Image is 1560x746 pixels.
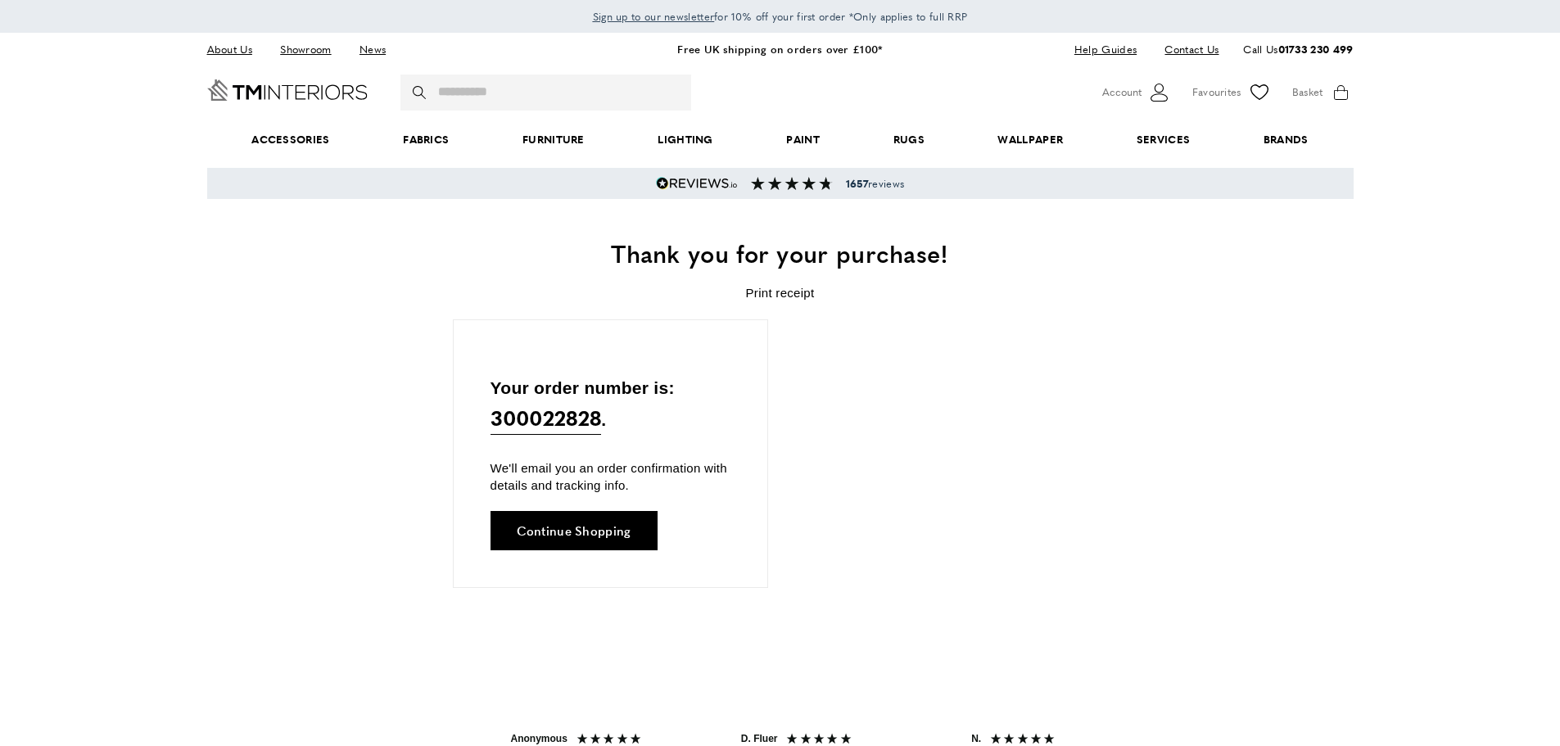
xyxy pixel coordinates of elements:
[1102,80,1172,105] button: Customer Account
[413,75,429,111] button: Search
[207,79,368,101] a: Go to Home page
[846,176,868,191] strong: 1657
[611,235,948,270] span: Thank you for your purchase!
[491,459,730,494] p: We'll email you an order confirmation with details and tracking info.
[491,374,730,436] p: Your order number is: .
[511,732,567,746] div: Anonymous
[1227,115,1345,165] a: Brands
[215,115,366,165] span: Accessories
[517,524,631,536] span: Continue Shopping
[491,403,602,432] strong: 300022828
[622,115,750,165] a: Lighting
[207,38,265,61] a: About Us
[1278,41,1354,57] a: 01733 230 499
[751,177,833,190] img: Reviews section
[677,41,882,57] a: Free UK shipping on orders over £100*
[746,286,815,300] a: Print receipt
[857,115,961,165] a: Rugs
[750,115,857,165] a: Paint
[1152,38,1219,61] a: Contact Us
[1100,115,1227,165] a: Services
[593,9,715,24] span: Sign up to our newsletter
[366,115,486,165] a: Fabrics
[1192,80,1272,105] a: Favourites
[961,115,1100,165] a: Wallpaper
[491,511,658,550] a: Continue Shopping
[846,177,904,190] span: reviews
[1243,41,1353,58] p: Call Us
[268,38,343,61] a: Showroom
[971,732,981,746] div: N.
[593,8,715,25] a: Sign up to our newsletter
[1192,84,1241,101] span: Favourites
[491,401,602,435] a: 300022828
[1062,38,1149,61] a: Help Guides
[593,9,968,24] span: for 10% off your first order *Only applies to full RRP
[741,732,778,746] div: D. Fluer
[486,115,621,165] a: Furniture
[1102,84,1142,101] span: Account
[656,177,738,190] img: Reviews.io 5 stars
[347,38,398,61] a: News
